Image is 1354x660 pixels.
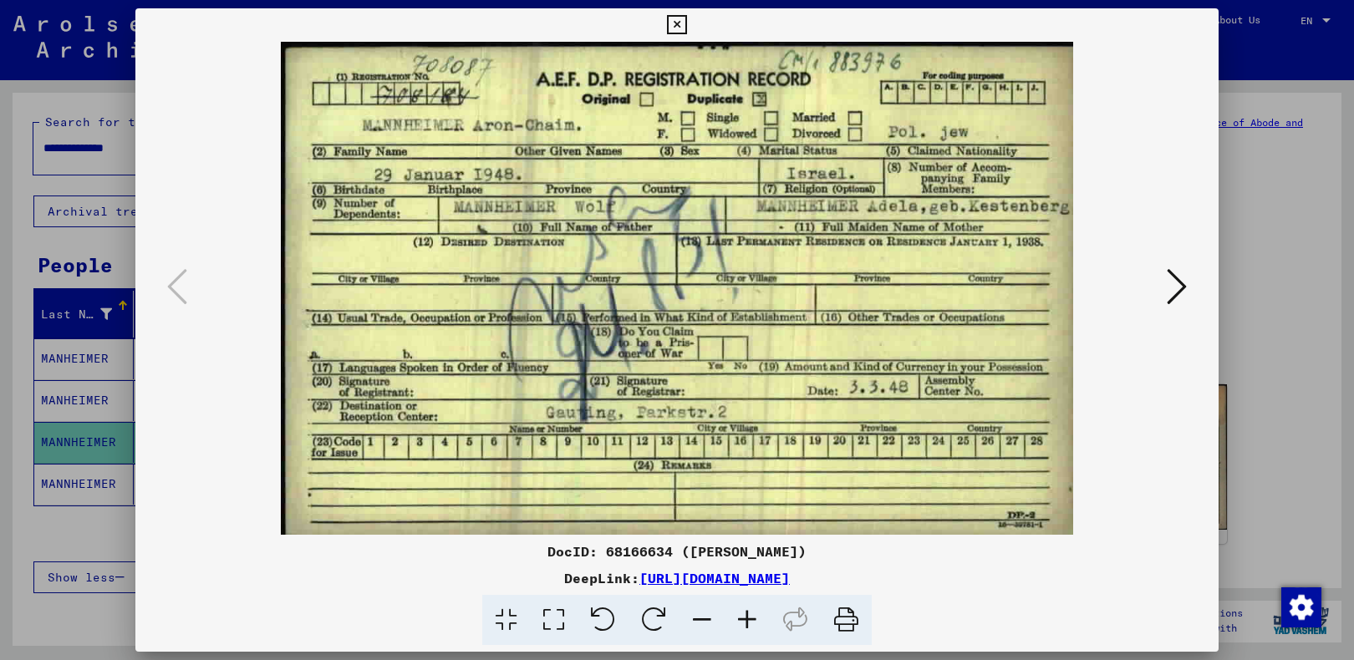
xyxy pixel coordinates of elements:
[192,42,1162,535] img: 001.jpg
[135,541,1219,561] div: DocID: 68166634 ([PERSON_NAME])
[135,568,1219,588] div: DeepLink:
[1281,587,1321,627] img: Change consent
[1280,586,1321,627] div: Change consent
[639,570,790,586] a: [URL][DOMAIN_NAME]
